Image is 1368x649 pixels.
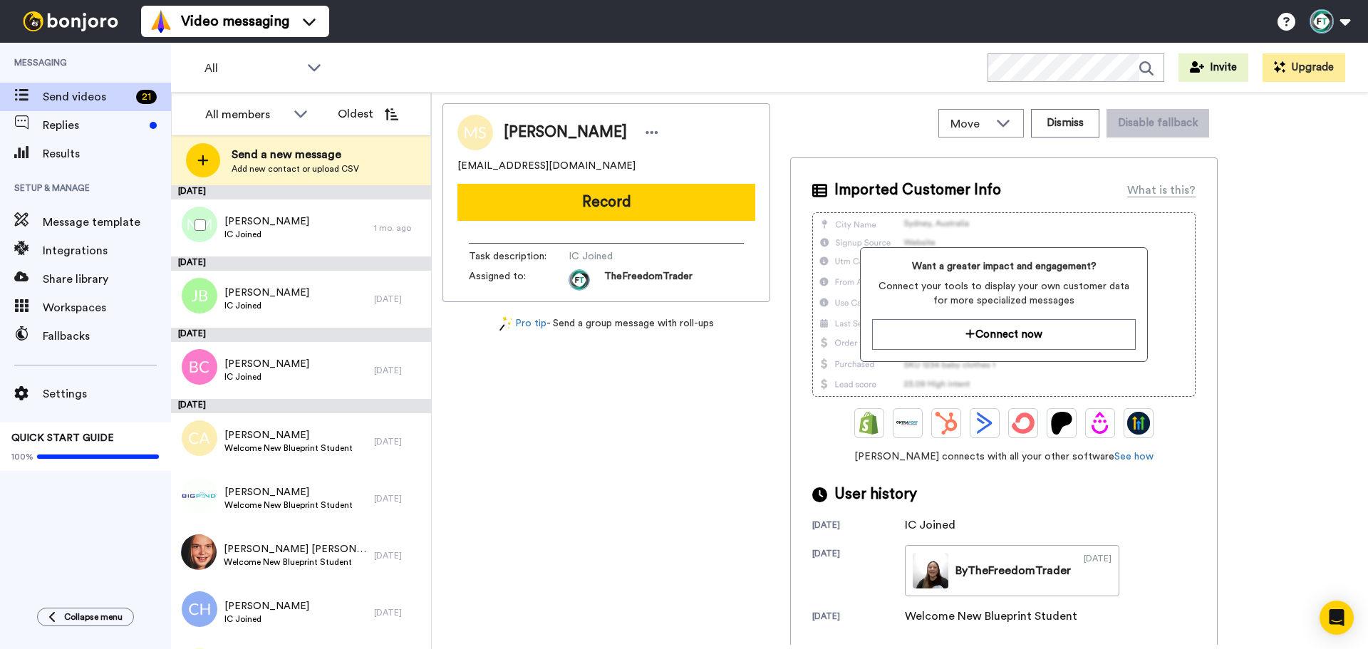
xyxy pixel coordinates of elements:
[327,100,409,128] button: Oldest
[569,269,590,291] img: aa511383-47eb-4547-b70f-51257f42bea2-1630295480.jpg
[43,271,171,288] span: Share library
[1012,412,1035,435] img: ConvertKit
[224,442,353,454] span: Welcome New Blueprint Student
[469,269,569,291] span: Assigned to:
[834,180,1001,201] span: Imported Customer Info
[374,436,424,447] div: [DATE]
[1050,412,1073,435] img: Patreon
[442,316,770,331] div: - Send a group message with roll-ups
[182,477,217,513] img: cfffce52-0f3b-4952-adbb-5b9f83cce609.png
[43,299,171,316] span: Workspaces
[224,485,353,499] span: [PERSON_NAME]
[604,269,693,291] span: TheFreedomTrader
[37,608,134,626] button: Collapse menu
[499,316,546,331] a: Pro tip
[43,214,171,231] span: Message template
[43,328,171,345] span: Fallbacks
[1320,601,1354,635] div: Open Intercom Messenger
[457,115,493,150] img: Image of Mel Siegert
[374,550,424,561] div: [DATE]
[181,534,217,570] img: 2e36a156-f2fc-44b9-bedb-ad4acbff6ae8.jpg
[872,259,1135,274] span: Want a greater impact and engagement?
[224,542,367,556] span: [PERSON_NAME] [PERSON_NAME]
[43,88,130,105] span: Send videos
[973,412,996,435] img: ActiveCampaign
[150,10,172,33] img: vm-color.svg
[1089,412,1111,435] img: Drip
[374,294,424,305] div: [DATE]
[182,420,217,456] img: ca.png
[950,115,989,133] span: Move
[11,451,33,462] span: 100%
[812,611,905,625] div: [DATE]
[834,484,917,505] span: User history
[812,548,905,596] div: [DATE]
[457,184,755,221] button: Record
[1031,109,1099,137] button: Dismiss
[1107,109,1209,137] button: Disable fallback
[812,450,1196,464] span: [PERSON_NAME] connects with all your other software
[955,562,1071,579] div: By TheFreedomTrader
[1114,452,1154,462] a: See how
[224,229,309,240] span: IC Joined
[469,249,569,264] span: Task description :
[913,553,948,588] img: bc2a60c0-1a2e-4d33-9bea-fbe1dd5a04a2-thumb.jpg
[43,117,144,134] span: Replies
[374,493,424,504] div: [DATE]
[43,242,171,259] span: Integrations
[499,316,512,331] img: magic-wand.svg
[374,607,424,618] div: [DATE]
[232,163,359,175] span: Add new contact or upload CSV
[224,428,353,442] span: [PERSON_NAME]
[905,516,976,534] div: IC Joined
[504,122,627,143] span: [PERSON_NAME]
[181,11,289,31] span: Video messaging
[182,278,217,313] img: jb.png
[64,611,123,623] span: Collapse menu
[872,279,1135,308] span: Connect your tools to display your own customer data for more specialized messages
[224,371,309,383] span: IC Joined
[171,399,431,413] div: [DATE]
[1178,53,1248,82] button: Invite
[374,365,424,376] div: [DATE]
[896,412,919,435] img: Ontraport
[224,613,309,625] span: IC Joined
[11,433,114,443] span: QUICK START GUIDE
[812,519,905,534] div: [DATE]
[374,222,424,234] div: 1 mo. ago
[1084,553,1111,588] div: [DATE]
[905,608,1077,625] div: Welcome New Blueprint Student
[224,286,309,300] span: [PERSON_NAME]
[224,300,309,311] span: IC Joined
[224,357,309,371] span: [PERSON_NAME]
[872,319,1135,350] button: Connect now
[935,412,958,435] img: Hubspot
[136,90,157,104] div: 21
[43,385,171,403] span: Settings
[457,159,636,173] span: [EMAIL_ADDRESS][DOMAIN_NAME]
[182,349,217,385] img: bc.png
[43,145,171,162] span: Results
[905,545,1119,596] a: ByTheFreedomTrader[DATE]
[182,591,217,627] img: ch.png
[858,412,881,435] img: Shopify
[204,60,300,77] span: All
[171,185,431,199] div: [DATE]
[224,556,367,568] span: Welcome New Blueprint Student
[1127,182,1196,199] div: What is this?
[171,328,431,342] div: [DATE]
[171,256,431,271] div: [DATE]
[569,249,704,264] span: IC Joined
[1263,53,1345,82] button: Upgrade
[224,599,309,613] span: [PERSON_NAME]
[224,214,309,229] span: [PERSON_NAME]
[1127,412,1150,435] img: GoHighLevel
[17,11,124,31] img: bj-logo-header-white.svg
[205,106,286,123] div: All members
[232,146,359,163] span: Send a new message
[224,499,353,511] span: Welcome New Blueprint Student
